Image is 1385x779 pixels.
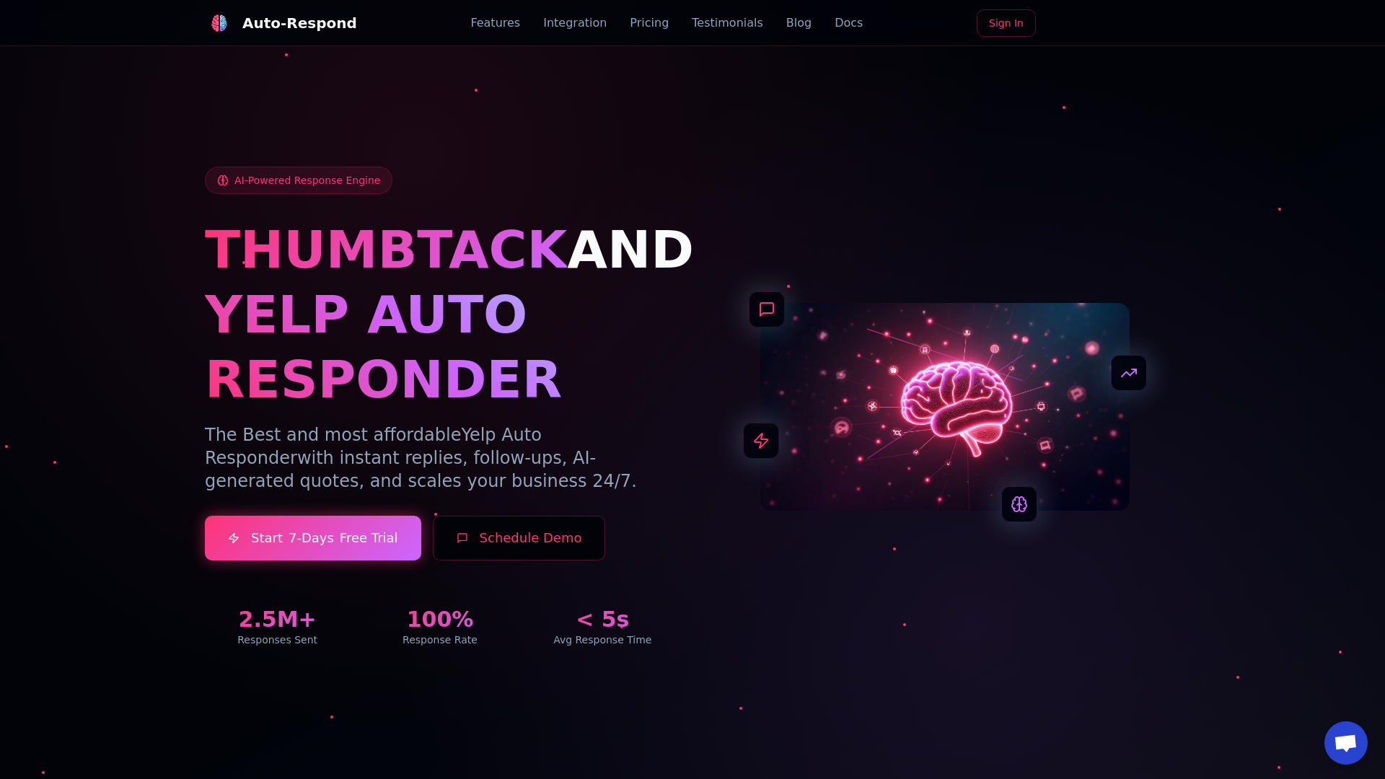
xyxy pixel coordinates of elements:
button: Schedule Demo [433,516,606,560]
a: Start7-DaysFree Trial [205,516,421,560]
a: Pricing [630,14,669,32]
div: Auto-Respond [242,13,357,33]
div: 2.5M+ [205,607,350,633]
a: Testimonials [692,14,763,32]
div: Response Rate [367,633,512,647]
div: < 5s [530,607,675,633]
div: Open chat [1324,721,1368,765]
a: Features [470,14,520,32]
span: AI-Powered Response Engine [234,173,380,188]
iframe: Sign in with Google Button [1040,8,1187,40]
div: Responses Sent [205,633,350,647]
div: 100% [367,607,512,633]
span: Yelp Auto Responder [205,425,542,468]
a: Blog [786,14,812,32]
h1: YELP AUTO RESPONDER [205,282,675,412]
a: Docs [835,14,863,32]
a: Auto-Respond LogoAuto-Respond [205,9,357,38]
span: AND [567,219,694,280]
p: The Best and most affordable with instant replies, follow-ups, AI-generated quotes, and scales yo... [205,423,675,493]
div: Avg Response Time [530,633,675,647]
a: Integration [543,14,607,32]
img: AI Neural Network Brain [760,303,1130,511]
img: Auto-Respond Logo [211,14,228,32]
span: THUMBTACK [205,219,567,280]
a: Sign In [977,9,1036,37]
span: 7-Days [289,528,334,548]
